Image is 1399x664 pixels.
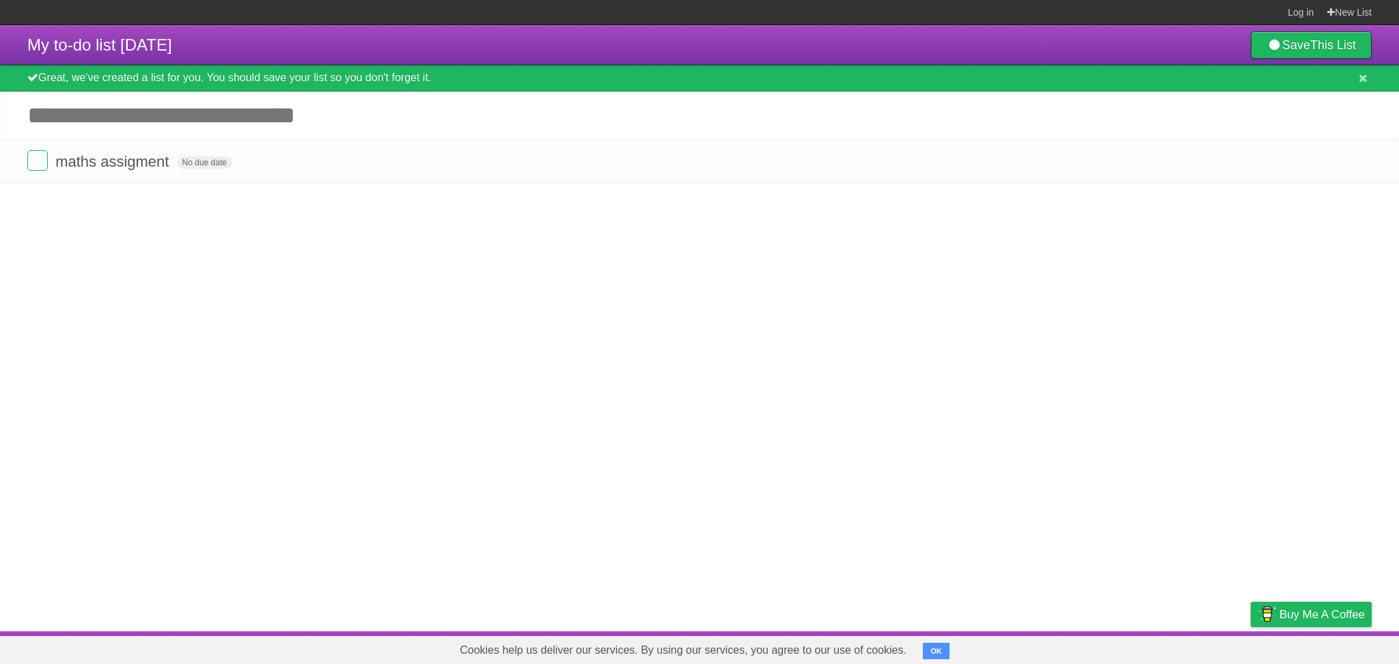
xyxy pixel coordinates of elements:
label: Done [27,150,48,171]
a: Terms [1187,635,1217,661]
img: Buy me a coffee [1258,603,1276,626]
span: Buy me a coffee [1279,603,1365,626]
button: OK [923,643,950,659]
a: Buy me a coffee [1251,602,1372,627]
span: My to-do list [DATE] [27,36,172,54]
a: About [1069,635,1098,661]
span: Cookies help us deliver our services. By using our services, you agree to our use of cookies. [446,637,920,664]
span: maths assigment [55,153,172,170]
span: No due date [177,156,232,169]
a: SaveThis List [1251,31,1372,59]
a: Privacy [1233,635,1269,661]
a: Suggest a feature [1286,635,1372,661]
b: This List [1310,38,1356,52]
a: Developers [1114,635,1169,661]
